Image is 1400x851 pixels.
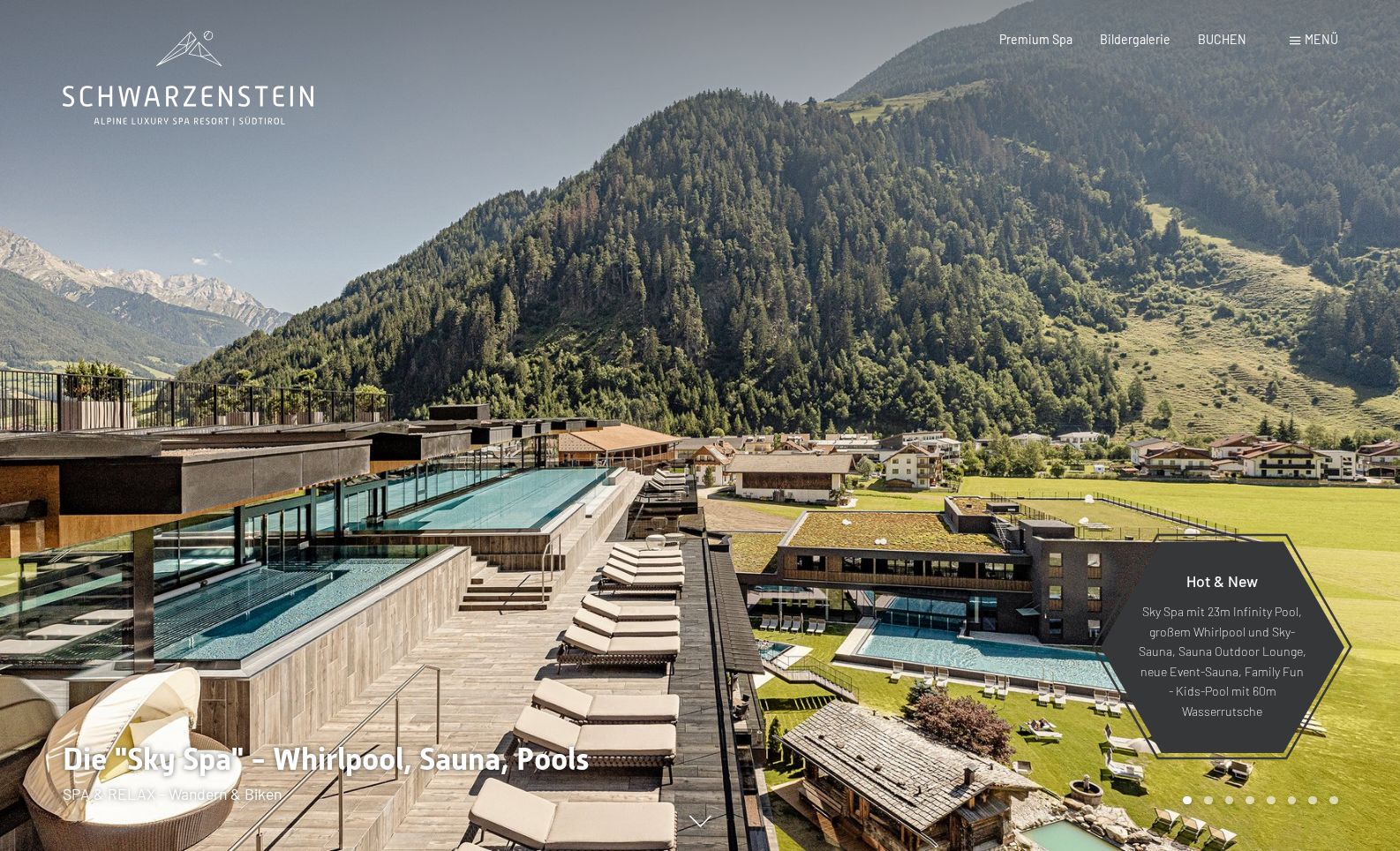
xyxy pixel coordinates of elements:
[1183,796,1192,805] div: Carousel Page 1 (Current Slide)
[1288,796,1297,805] div: Carousel Page 6
[1177,796,1337,805] div: Carousel Pagination
[1100,32,1170,47] a: Bildergalerie
[1138,603,1306,722] p: Sky Spa mit 23m Infinity Pool, großem Whirlpool und Sky-Sauna, Sauna Outdoor Lounge, neue Event-S...
[1204,796,1213,805] div: Carousel Page 2
[1308,796,1317,805] div: Carousel Page 7
[1198,32,1246,47] a: BUCHEN
[1225,796,1234,805] div: Carousel Page 3
[1186,571,1258,591] span: Hot & New
[1267,796,1276,805] div: Carousel Page 5
[1329,796,1338,805] div: Carousel Page 8
[1305,32,1338,47] span: Menü
[999,32,1073,47] a: Premium Spa
[1099,540,1345,754] a: Hot & New Sky Spa mit 23m Infinity Pool, großem Whirlpool und Sky-Sauna, Sauna Outdoor Lounge, ne...
[1246,796,1254,805] div: Carousel Page 4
